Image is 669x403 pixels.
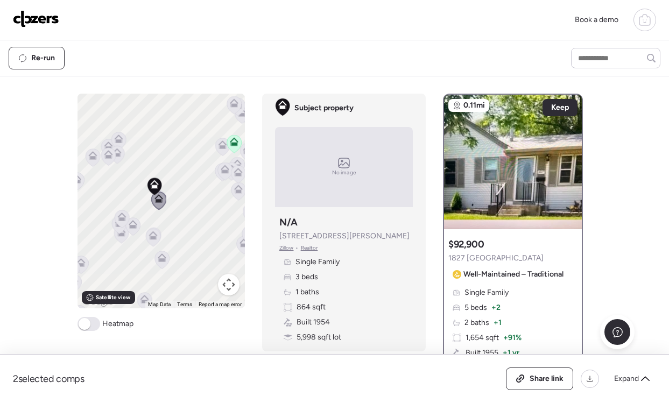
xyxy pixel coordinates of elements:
button: Map camera controls [218,274,240,295]
span: Share link [530,373,564,384]
span: Built 1955 [466,348,498,358]
span: 0.11mi [463,100,485,111]
img: Logo [13,10,59,27]
span: Subject property [294,103,354,114]
span: Single Family [295,257,340,267]
span: [STREET_ADDRESS][PERSON_NAME] [279,231,410,242]
span: + 2 [491,302,501,313]
span: Expand [614,373,639,384]
span: Single Family [464,287,509,298]
span: + 1 yr [503,348,519,358]
span: 864 sqft [297,302,326,313]
img: Google [80,294,116,308]
span: Zillow [279,244,294,252]
span: Re-run [31,53,55,63]
span: 5 beds [464,302,487,313]
span: 3 beds [295,272,318,282]
span: Well-Maintained – Traditional [463,269,564,280]
span: Realtor [301,244,318,252]
span: 1,654 sqft [466,333,499,343]
a: Report a map error [199,301,242,307]
span: Keep [551,102,569,113]
button: Map Data [148,301,171,308]
span: • [295,244,298,252]
span: Satellite view [96,293,130,302]
span: 1 baths [295,287,319,298]
h3: $92,900 [448,238,484,251]
span: 1827 [GEOGRAPHIC_DATA] [448,253,544,264]
span: + 1 [494,317,502,328]
a: Open this area in Google Maps (opens a new window) [80,294,116,308]
span: 2 selected comps [13,372,84,385]
h3: N/A [279,216,298,229]
span: Book a demo [575,15,618,24]
span: Built 1954 [297,317,330,328]
span: + 91% [503,333,522,343]
a: Terms (opens in new tab) [177,301,192,307]
span: No image [332,168,356,177]
span: Heatmap [102,319,133,329]
span: 2 baths [464,317,489,328]
span: 5,998 sqft lot [297,332,341,343]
